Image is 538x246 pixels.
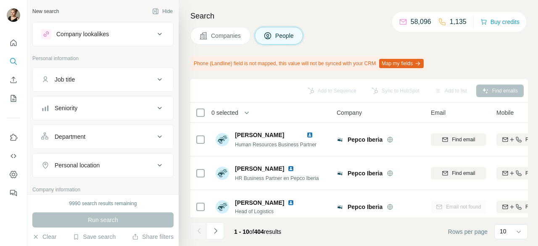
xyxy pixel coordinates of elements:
[234,228,249,235] span: 1 - 10
[235,164,284,173] span: [PERSON_NAME]
[7,8,20,22] img: Avatar
[287,165,294,172] img: LinkedIn logo
[190,10,528,22] h4: Search
[306,132,313,138] img: LinkedIn logo
[452,136,475,143] span: Find email
[235,199,284,206] span: [PERSON_NAME]
[55,161,100,169] div: Personal location
[33,155,173,175] button: Personal location
[69,200,137,207] div: 9990 search results remaining
[452,169,475,177] span: Find email
[431,167,486,180] button: Find email
[7,130,20,145] button: Use Surfe on LinkedIn
[275,32,295,40] span: People
[235,208,298,215] span: Head of Logistics
[73,233,116,241] button: Save search
[7,72,20,87] button: Enrich CSV
[32,233,56,241] button: Clear
[7,91,20,106] button: My lists
[411,17,431,27] p: 58,096
[348,135,382,144] span: Pepco Iberia
[7,35,20,50] button: Quick start
[33,98,173,118] button: Seniority
[348,169,382,177] span: Pepco Iberia
[56,30,109,38] div: Company lookalikes
[448,227,488,236] span: Rows per page
[55,132,85,141] div: Department
[337,170,343,177] img: Logo of Pepco Iberia
[431,133,486,146] button: Find email
[32,8,59,15] div: New search
[379,59,424,68] button: Map my fields
[132,233,174,241] button: Share filters
[7,167,20,182] button: Dashboard
[33,127,173,147] button: Department
[216,133,229,146] img: Avatar
[33,69,173,90] button: Job title
[450,17,467,27] p: 1,135
[480,16,520,28] button: Buy credits
[146,5,179,18] button: Hide
[33,24,173,44] button: Company lookalikes
[348,203,382,211] span: Pepco Iberia
[211,32,242,40] span: Companies
[55,104,77,112] div: Seniority
[287,199,294,206] img: LinkedIn logo
[234,228,281,235] span: results
[207,222,224,239] button: Navigate to next page
[211,108,238,117] span: 0 selected
[431,108,446,117] span: Email
[235,132,284,138] span: [PERSON_NAME]
[500,227,506,235] p: 10
[7,148,20,164] button: Use Surfe API
[55,75,75,84] div: Job title
[7,185,20,201] button: Feedback
[190,56,425,71] div: Phone (Landline) field is not mapped, this value will not be synced with your CRM
[254,228,264,235] span: 404
[32,186,174,193] p: Company information
[337,108,362,117] span: Company
[7,54,20,69] button: Search
[32,55,174,62] p: Personal information
[216,167,229,180] img: Avatar
[337,204,343,210] img: Logo of Pepco Iberia
[235,142,316,148] span: Human Resources Business Partner
[337,136,343,143] img: Logo of Pepco Iberia
[235,175,319,181] span: HR Business Partner en Pepco Iberia
[216,200,229,214] img: Avatar
[496,108,514,117] span: Mobile
[249,228,254,235] span: of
